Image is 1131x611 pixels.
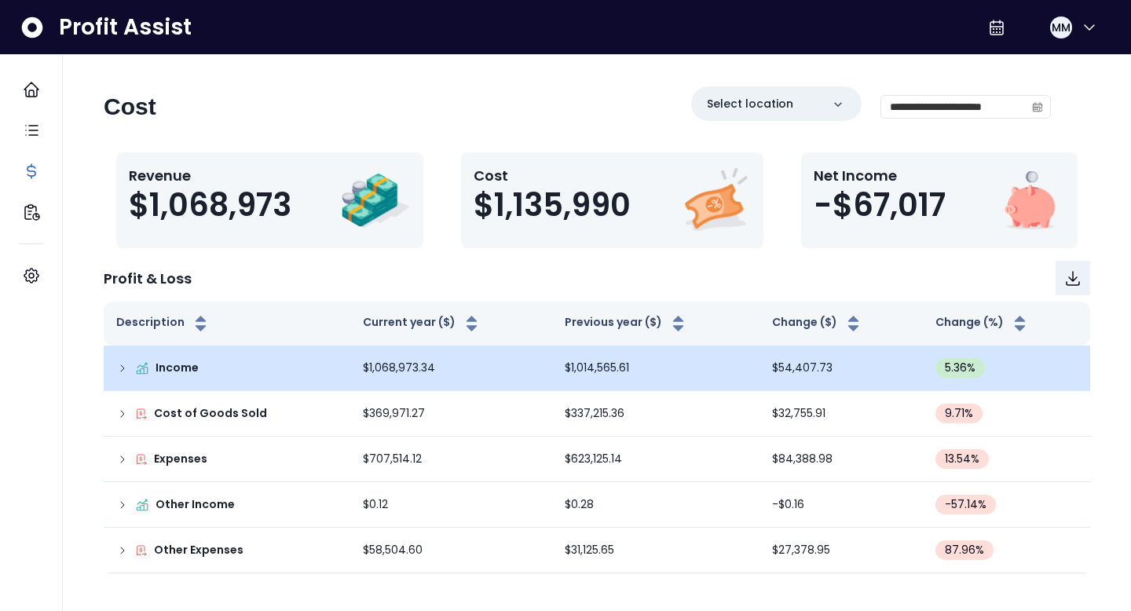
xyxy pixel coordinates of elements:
button: Change (%) [935,314,1030,333]
td: $1,068,973.34 [350,346,552,391]
span: $1,135,990 [474,186,631,224]
button: Description [116,314,210,333]
span: 13.54 % [945,451,979,467]
button: Change ($) [772,314,863,333]
p: Other Expenses [154,542,243,558]
td: $32,755.91 [759,391,922,437]
td: $84,388.98 [759,437,922,482]
td: $0.12 [350,482,552,528]
button: Previous year ($) [565,314,688,333]
p: Other Income [156,496,235,513]
span: Profit Assist [59,13,192,42]
p: Revenue [129,165,291,186]
img: Cost [680,165,751,236]
span: 87.96 % [945,542,984,558]
svg: calendar [1032,101,1043,112]
p: Select location [707,96,793,112]
td: $337,215.36 [552,391,760,437]
span: -57.14 % [945,496,986,513]
p: Cost of Goods Sold [154,405,267,422]
span: -$67,017 [814,186,946,224]
h2: Cost [104,93,156,121]
td: $58,504.60 [350,528,552,573]
button: Current year ($) [363,314,481,333]
span: $1,068,973 [129,186,291,224]
span: MM [1052,20,1071,35]
img: Revenue [340,165,411,236]
td: $1,014,565.61 [552,346,760,391]
td: $31,125.65 [552,528,760,573]
p: Cost [474,165,631,186]
p: Expenses [154,451,207,467]
span: 5.36 % [945,360,975,376]
p: Income [156,360,199,376]
p: Net Income [814,165,946,186]
td: $707,514.12 [350,437,552,482]
p: Profit & Loss [104,268,192,289]
button: Download [1056,261,1090,295]
td: $369,971.27 [350,391,552,437]
td: $27,378.95 [759,528,922,573]
td: $54,407.73 [759,346,922,391]
td: $623,125.14 [552,437,760,482]
img: Net Income [994,165,1065,236]
td: -$0.16 [759,482,922,528]
td: $0.28 [552,482,760,528]
span: 9.71 % [945,405,973,422]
